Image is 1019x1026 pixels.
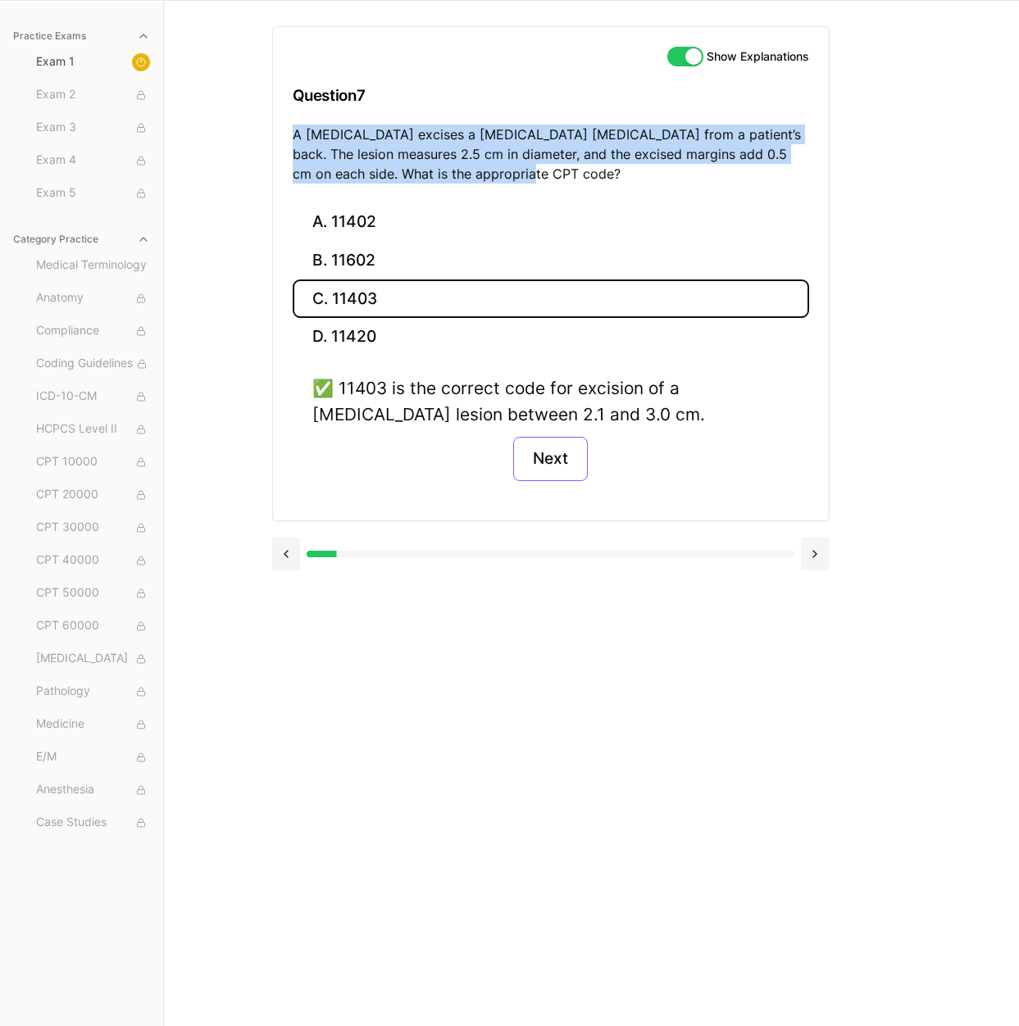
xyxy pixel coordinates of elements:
label: Show Explanations [707,51,809,62]
button: Case Studies [30,810,157,836]
button: Compliance [30,318,157,344]
span: Case Studies [36,814,150,832]
span: CPT 40000 [36,552,150,570]
button: Coding Guidelines [30,351,157,377]
button: A. 11402 [293,203,809,242]
span: Medicine [36,715,150,733]
button: CPT 50000 [30,580,157,606]
span: CPT 60000 [36,617,150,635]
span: CPT 10000 [36,453,150,471]
button: B. 11602 [293,242,809,280]
button: Practice Exams [7,23,157,49]
span: Exam 2 [36,86,150,104]
h3: Question 7 [293,71,809,120]
button: Exam 1 [30,49,157,75]
span: Compliance [36,322,150,340]
button: CPT 40000 [30,547,157,574]
span: Pathology [36,683,150,701]
button: Exam 5 [30,180,157,207]
span: CPT 30000 [36,519,150,537]
button: Exam 2 [30,82,157,108]
button: ICD-10-CM [30,384,157,410]
div: ✅ 11403 is the correct code for excision of a [MEDICAL_DATA] lesion between 2.1 and 3.0 cm. [312,375,789,426]
button: [MEDICAL_DATA] [30,646,157,672]
span: CPT 20000 [36,486,150,504]
button: Anatomy [30,285,157,311]
button: Exam 3 [30,115,157,141]
button: C. 11403 [293,279,809,318]
p: A [MEDICAL_DATA] excises a [MEDICAL_DATA] [MEDICAL_DATA] from a patient’s back. The lesion measur... [293,125,809,184]
span: Exam 3 [36,119,150,137]
span: CPT 50000 [36,584,150,602]
button: Next [513,437,588,481]
span: Anatomy [36,289,150,307]
button: HCPCS Level II [30,416,157,443]
button: Anesthesia [30,777,157,803]
button: D. 11420 [293,318,809,356]
span: Coding Guidelines [36,355,150,373]
span: HCPCS Level II [36,420,150,438]
button: Pathology [30,679,157,705]
button: CPT 60000 [30,613,157,639]
button: E/M [30,744,157,770]
span: Exam 1 [36,53,150,71]
button: CPT 10000 [30,449,157,475]
button: CPT 30000 [30,515,157,541]
span: ICD-10-CM [36,388,150,406]
button: Medicine [30,711,157,738]
span: Exam 4 [36,152,150,170]
span: Exam 5 [36,184,150,202]
span: E/M [36,748,150,766]
button: CPT 20000 [30,482,157,508]
button: Exam 4 [30,148,157,174]
button: Category Practice [7,226,157,252]
span: [MEDICAL_DATA] [36,650,150,668]
span: Medical Terminology [36,256,150,275]
span: Anesthesia [36,781,150,799]
button: Medical Terminology [30,252,157,279]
